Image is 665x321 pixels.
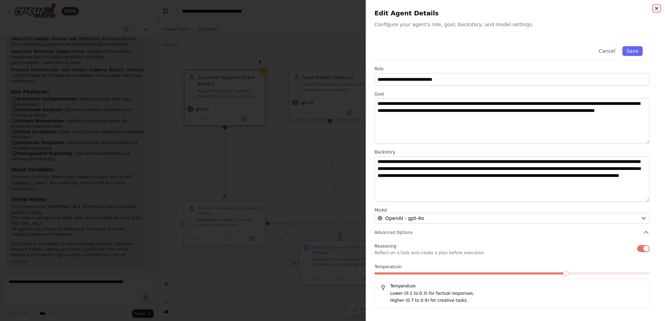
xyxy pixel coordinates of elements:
span: Temperature: [374,264,402,270]
label: Backstory [374,149,650,155]
span: Reasoning [374,244,396,249]
p: Configure your agent's role, goal, backstory, and model settings. [374,21,657,28]
h5: Temperature [380,283,644,289]
p: Lower (0.1 to 0.3) for factual responses. [390,290,644,297]
label: Goal [374,91,650,97]
p: Reflect on a task and create a plan before execution [374,250,484,256]
h2: Edit Agent Details [374,8,657,18]
label: Role [374,66,650,72]
button: OpenAI - gpt-4o [374,213,650,223]
span: OpenAI - gpt-4o [385,215,424,222]
button: Cancel [594,46,619,56]
p: Higher (0.7 to 0.9) for creative tasks. [390,297,644,304]
button: Advanced Options [374,229,650,236]
span: Advanced Options [374,230,412,235]
label: Model [374,207,650,213]
button: Save [622,46,643,56]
